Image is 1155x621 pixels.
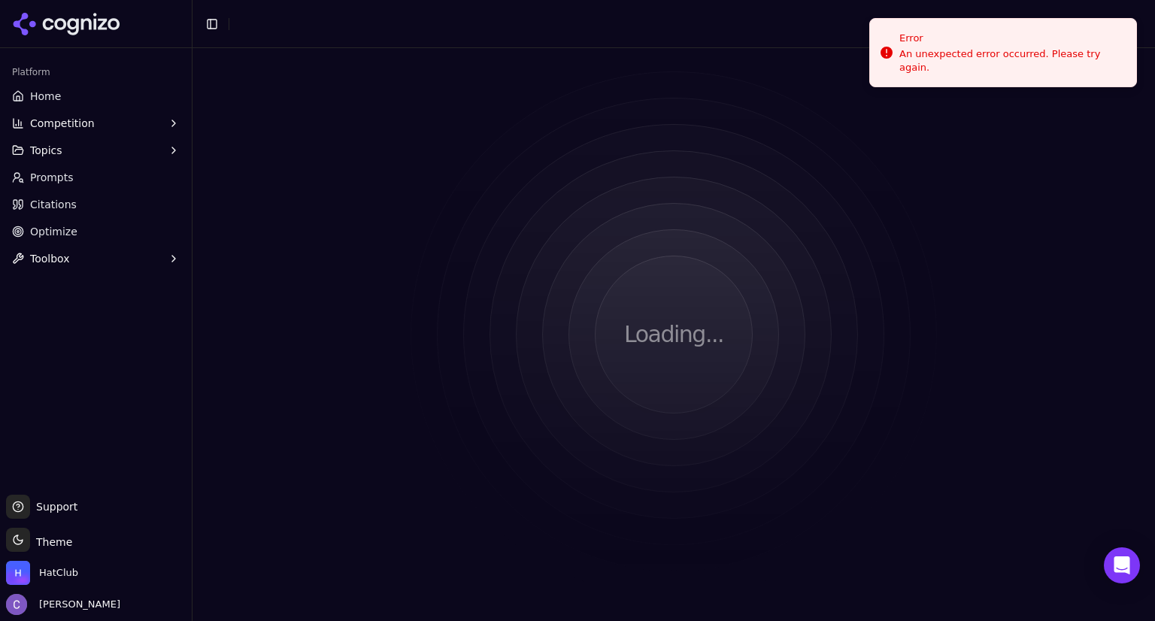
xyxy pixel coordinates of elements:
span: Theme [30,536,72,548]
span: HatClub [39,566,78,580]
img: HatClub [6,561,30,585]
span: Toolbox [30,251,70,266]
img: Chris Hayes [6,594,27,615]
span: Topics [30,143,62,158]
span: Home [30,89,61,104]
span: Support [30,499,77,514]
div: An unexpected error occurred. Please try again. [899,47,1124,74]
button: Toolbox [6,247,186,271]
button: Open user button [6,594,120,615]
button: Open organization switcher [6,561,78,585]
a: Home [6,84,186,108]
span: Optimize [30,224,77,239]
span: [PERSON_NAME] [33,598,120,611]
button: Competition [6,111,186,135]
a: Citations [6,192,186,217]
span: Prompts [30,170,74,185]
button: Topics [6,138,186,162]
div: Error [899,31,1124,46]
div: Platform [6,60,186,84]
a: Prompts [6,165,186,189]
div: Open Intercom Messenger [1104,547,1140,583]
span: Competition [30,116,95,131]
span: Citations [30,197,77,212]
p: Loading... [624,321,723,348]
a: Optimize [6,220,186,244]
